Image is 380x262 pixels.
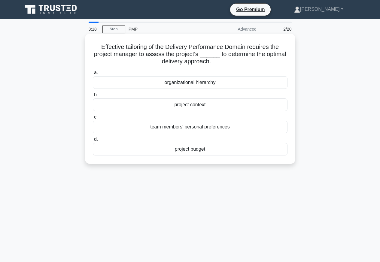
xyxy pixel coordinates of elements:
div: 2/20 [260,23,295,35]
a: Stop [102,26,125,33]
a: Go Premium [233,6,268,13]
div: project context [93,98,287,111]
h5: Effective tailoring of the Delivery Performance Domain requires the project manager to assess the... [92,43,288,65]
div: Advanced [208,23,260,35]
div: project budget [93,143,287,155]
div: organizational hierarchy [93,76,287,89]
span: d. [94,137,98,142]
div: PMP [125,23,208,35]
div: 3:18 [85,23,102,35]
a: [PERSON_NAME] [280,3,358,15]
div: team members' personal preferences [93,121,287,133]
span: c. [94,114,98,119]
span: b. [94,92,98,97]
span: a. [94,70,98,75]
